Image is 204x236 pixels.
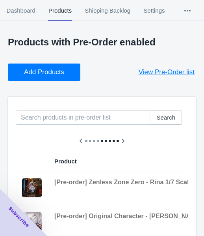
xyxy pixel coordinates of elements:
[22,178,42,197] img: 1_754f3f44-dba1-47b6-91c3-5b73d118b0f3.jpg
[74,134,88,148] button: Scroll table left one column
[171,0,204,21] button: More tabs
[8,37,196,48] p: Products with Pre-Order enabled
[16,111,150,125] input: Search products in pre-order list
[150,111,182,125] button: Search
[54,158,77,165] span: Product
[156,114,175,121] span: Search
[24,68,64,76] span: Add Products
[8,64,80,81] button: Add Products
[48,0,72,21] span: Products
[139,68,195,76] span: View Pre-Order list
[116,134,130,148] button: Scroll table right one column
[85,0,131,21] span: Shipping Backlog
[129,64,204,81] button: View Pre-Order list
[143,0,165,21] span: Settings
[7,205,31,229] span: Subscribe
[6,0,35,21] span: Dashboard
